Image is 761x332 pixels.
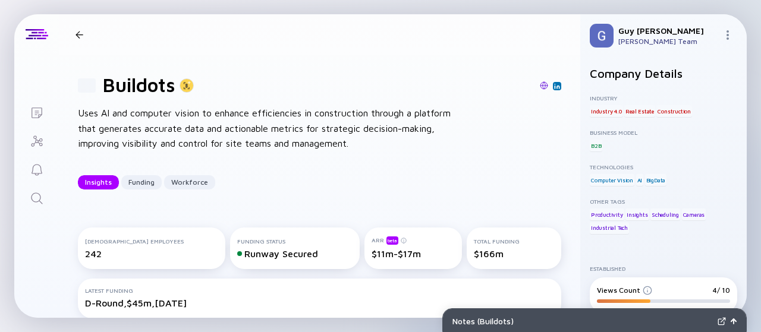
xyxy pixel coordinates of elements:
[121,175,162,189] button: Funding
[121,173,162,191] div: Funding
[237,248,353,259] div: Runway Secured
[164,175,215,189] button: Workforce
[590,198,737,205] div: Other Tags
[14,154,59,183] a: Reminders
[237,238,353,245] div: Funding Status
[590,163,737,170] div: Technologies
[624,105,655,117] div: Real Estate
[85,287,554,294] div: Latest Funding
[590,265,737,272] div: Established
[590,140,602,151] div: B2B
[78,173,119,191] div: Insights
[372,248,455,259] div: $11m-$17m
[636,174,644,186] div: AI
[78,106,458,151] div: Uses AI and computer vision to enhance efficiencies in construction through a platform that gener...
[14,183,59,211] a: Search
[474,248,554,259] div: $166m
[590,222,629,234] div: Industrial Tech
[645,174,667,186] div: BigData
[682,208,706,220] div: Cameras
[386,236,398,245] div: beta
[452,316,713,326] div: Notes ( Buildots )
[85,248,218,259] div: 242
[554,83,560,89] img: Buildots Linkedin Page
[78,175,119,189] button: Insights
[625,208,649,220] div: Insights
[14,97,59,126] a: Lists
[85,298,554,308] div: D-Round, $45m, [DATE]
[164,173,215,191] div: Workforce
[590,24,614,48] img: Guy Profile Picture
[590,67,737,80] h2: Company Details
[590,129,737,136] div: Business Model
[372,236,455,245] div: ARR
[474,238,554,245] div: Total Funding
[14,126,59,154] a: Investor Map
[712,286,730,295] div: 4/ 10
[618,37,718,46] div: [PERSON_NAME] Team
[590,174,634,186] div: Computer Vision
[540,81,548,90] img: Buildots Website
[590,105,623,117] div: Industry 4.0
[731,318,737,324] img: Open Notes
[650,208,680,220] div: Scheduling
[723,30,732,40] img: Menu
[590,208,624,220] div: Productivity
[85,238,218,245] div: [DEMOGRAPHIC_DATA] Employees
[656,105,692,117] div: Construction
[590,94,737,102] div: Industry
[103,74,175,96] h1: Buildots
[718,317,726,325] img: Expand Notes
[597,286,652,295] div: Views Count
[618,26,718,36] div: Guy [PERSON_NAME]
